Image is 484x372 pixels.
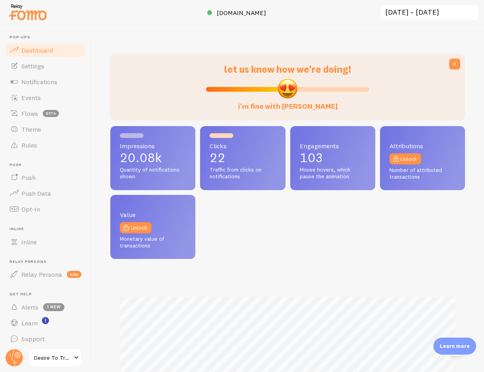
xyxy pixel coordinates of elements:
a: Push [5,170,86,185]
a: Events [5,90,86,106]
a: Unlock [389,153,421,164]
a: Relay Persona new [5,266,86,282]
span: 1 new [43,303,64,311]
label: i'm fine with [PERSON_NAME] [238,94,338,111]
span: Desire To Trade [34,353,72,363]
span: Relay Persona [9,259,86,264]
span: Inline [21,238,37,246]
span: Push [9,162,86,168]
span: Push [21,174,36,181]
span: Alerts [21,303,38,311]
span: Inline [9,227,86,232]
span: Rules [21,141,37,149]
span: Mouse hovers, which pause the animation [300,166,366,180]
span: Relay Persona [21,270,62,278]
span: Theme [21,125,41,133]
a: Flows beta [5,106,86,121]
span: Events [21,94,41,102]
span: Traffic from clicks on notifications [210,166,276,180]
span: Push Data [21,189,51,197]
span: Value [120,211,186,218]
span: new [67,271,81,278]
span: Monetary value of transactions [120,236,186,249]
span: Quantity of notifications shown [120,166,186,180]
span: Clicks [210,143,276,149]
p: 103 [300,151,366,164]
iframe: Help Scout Beacon - Open [444,332,468,356]
div: Learn more [433,338,476,355]
a: Dashboard [5,42,86,58]
span: Dashboard [21,46,53,54]
a: Push Data [5,185,86,201]
a: Settings [5,58,86,74]
img: fomo-relay-logo-orange.svg [8,2,48,22]
a: Opt-In [5,201,86,217]
p: Learn more [440,342,470,350]
a: Desire To Trade [28,348,82,367]
span: Pop-ups [9,35,86,40]
span: Support [21,335,45,343]
svg: <p>Watch New Feature Tutorials!</p> [42,317,49,324]
a: Learn [5,315,86,331]
a: Inline [5,234,86,250]
span: Number of attributed transactions [389,167,456,181]
a: Rules [5,137,86,153]
span: Notifications [21,78,57,86]
span: beta [43,110,59,117]
span: Impressions [120,143,186,149]
span: Engagements [300,143,366,149]
a: Notifications [5,74,86,90]
p: 20.08k [120,151,186,164]
a: Theme [5,121,86,137]
span: Attributions [389,143,456,149]
span: Settings [21,62,44,70]
span: Opt-In [21,205,40,213]
span: Learn [21,319,38,327]
span: Flows [21,110,38,117]
a: Unlock [120,222,151,233]
a: Support [5,331,86,347]
img: emoji.png [277,78,298,99]
span: Get Help [9,292,86,297]
p: 22 [210,151,276,164]
span: let us know how we're doing! [224,63,351,75]
a: Alerts 1 new [5,299,86,315]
